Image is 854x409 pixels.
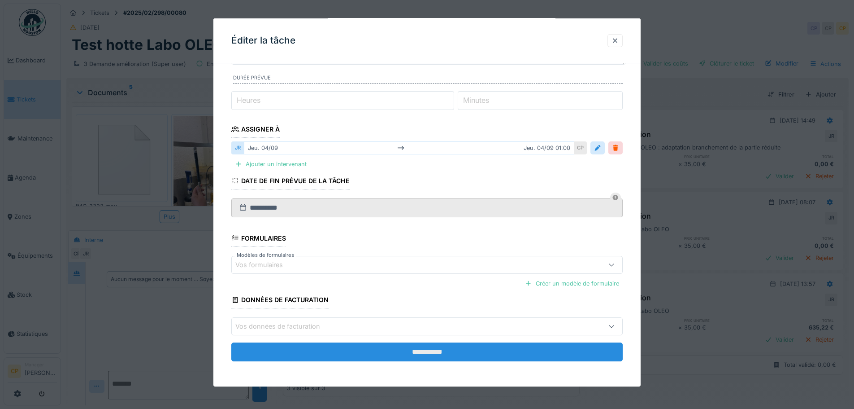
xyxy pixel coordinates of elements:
[235,260,295,270] div: Vos formulaires
[244,141,574,154] div: jeu. 04/09 jeu. 04/09 01:00
[231,174,350,189] div: Date de fin prévue de la tâche
[231,35,295,46] h3: Éditer la tâche
[231,123,280,138] div: Assigner à
[231,232,286,247] div: Formulaires
[574,141,587,154] div: CP
[233,74,623,84] label: Durée prévue
[235,95,262,106] label: Heures
[235,321,333,331] div: Vos données de facturation
[231,141,244,154] div: JR
[231,158,310,170] div: Ajouter un intervenant
[521,277,623,290] div: Créer un modèle de formulaire
[231,293,329,308] div: Données de facturation
[235,251,296,259] label: Modèles de formulaires
[461,95,491,106] label: Minutes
